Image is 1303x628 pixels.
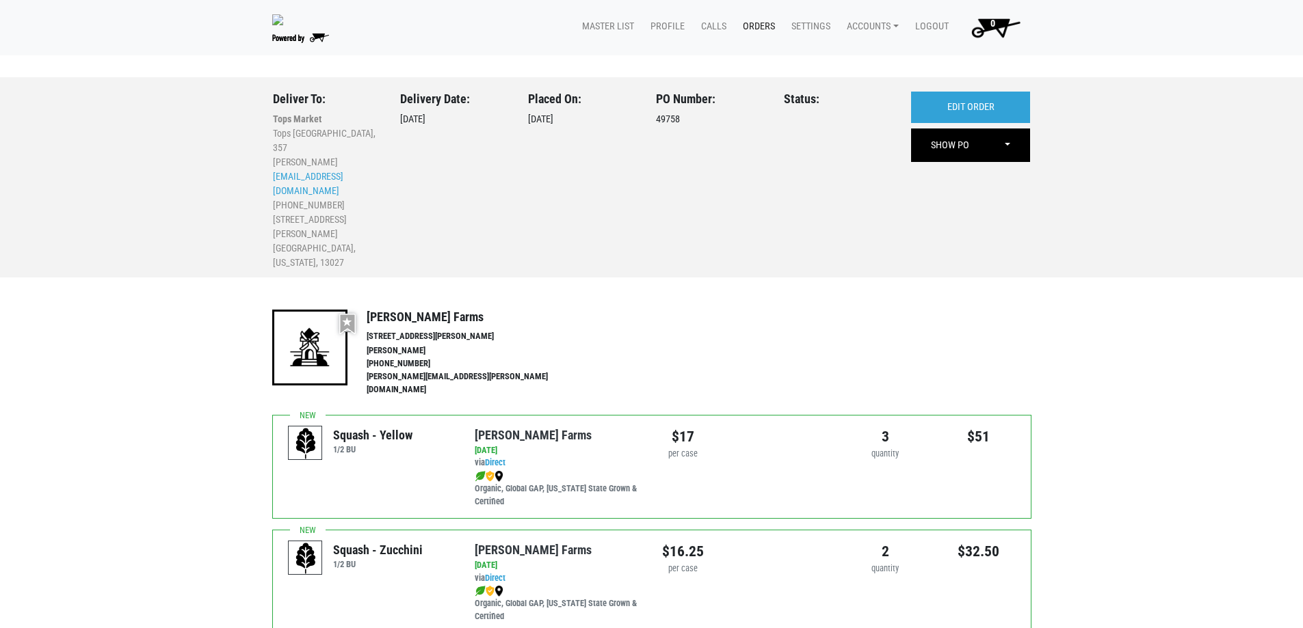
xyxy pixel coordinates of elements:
div: 2 [849,541,922,562]
div: Squash - Yellow [333,426,412,444]
a: [PERSON_NAME] Farms [475,543,592,557]
li: [STREET_ADDRESS][PERSON_NAME] [273,213,380,241]
a: Direct [485,457,505,467]
li: [PHONE_NUMBER] [367,357,577,370]
a: EDIT ORDER [911,92,1030,123]
img: safety-e55c860ca8c00a9c171001a62a92dabd.png [486,586,495,597]
a: Master List [571,14,640,40]
img: map_marker-0e94453035b3232a4d21701695807de9.png [495,471,503,482]
h6: 1/2 BU [333,444,412,454]
a: Accounts [836,14,904,40]
div: $16.25 [662,541,704,562]
div: via [475,444,641,508]
a: [EMAIL_ADDRESS][DOMAIN_NAME] [273,171,343,196]
div: 3 [849,426,922,448]
a: 0 [954,14,1031,41]
div: [DATE] [528,92,635,270]
div: $51 [943,426,1016,448]
a: Logout [904,14,954,40]
li: Tops [GEOGRAPHIC_DATA], 357 [273,126,380,155]
li: [PERSON_NAME][EMAIL_ADDRESS][PERSON_NAME][DOMAIN_NAME] [367,370,577,396]
div: Organic, Global GAP, [US_STATE] State Grown & Certified [475,469,641,508]
div: per case [662,448,704,461]
h6: 1/2 BU [333,559,423,569]
li: [STREET_ADDRESS][PERSON_NAME] [367,330,577,343]
b: Tops Market [273,113,321,124]
div: per case [662,562,704,575]
div: [DATE] [475,444,641,457]
h3: PO Number: [656,92,763,107]
img: placeholder-variety-43d6402dacf2d531de610a020419775a.svg [289,426,323,461]
a: Direct [485,573,505,583]
h3: Placed On: [528,92,635,107]
img: safety-e55c860ca8c00a9c171001a62a92dabd.png [486,471,495,482]
img: Powered by Big Wheelbarrow [272,33,329,43]
img: map_marker-0e94453035b3232a4d21701695807de9.png [495,586,503,597]
a: [PERSON_NAME] Farms [475,428,592,442]
a: Settings [780,14,836,40]
span: quantity [871,448,899,459]
h4: [PERSON_NAME] Farms [367,310,577,325]
li: [GEOGRAPHIC_DATA], [US_STATE], 13027 [273,241,380,270]
img: leaf-e5c59151409436ccce96b2ca1b28e03c.png [475,586,486,597]
span: 49758 [656,113,680,125]
div: Organic, Global GAP, [US_STATE] State Grown & Certified [475,585,641,624]
img: Cart [965,14,1026,41]
div: [DATE] [400,92,508,270]
a: SHOW PO [912,130,988,161]
li: [PHONE_NUMBER] [273,198,380,213]
img: placeholder-variety-43d6402dacf2d531de610a020419775a.svg [289,541,323,575]
img: 279edf242af8f9d49a69d9d2afa010fb.png [272,14,283,25]
a: Profile [640,14,690,40]
div: $32.50 [943,541,1016,562]
a: Orders [732,14,780,40]
li: [PERSON_NAME] [367,344,577,357]
div: [DATE] [475,559,641,572]
a: Calls [690,14,732,40]
li: [PERSON_NAME] [273,155,380,169]
div: via [475,559,641,623]
h3: Deliver To: [273,92,380,107]
h3: Delivery Date: [400,92,508,107]
span: 0 [990,18,995,29]
span: quantity [871,563,899,573]
h3: Status: [784,92,891,107]
img: 19-7441ae2ccb79c876ff41c34f3bd0da69.png [272,310,347,385]
div: $17 [662,426,704,448]
div: Squash - Zucchini [333,541,423,559]
img: leaf-e5c59151409436ccce96b2ca1b28e03c.png [475,471,486,482]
